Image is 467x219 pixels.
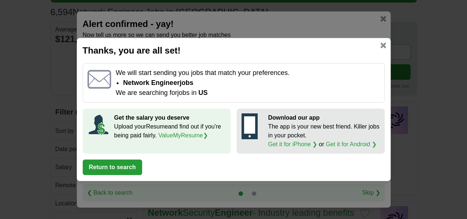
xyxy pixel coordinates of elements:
p: Download our app [268,113,380,122]
p: We will start sending you jobs that match your preferences. [116,68,380,78]
a: ValueMyResume❯ [158,132,208,138]
p: The app is your new best friend. Killer jobs in your pocket. or [268,122,380,149]
p: Get the salary you deserve [114,113,226,122]
button: Return to search [83,160,142,175]
a: Get it for iPhone ❯ [268,141,317,147]
p: We are searching for jobs in [116,88,380,98]
a: Get it for Android ❯ [326,141,377,147]
h2: Thanks, you are all set! [83,44,385,57]
li: Network Engineer jobs [123,78,380,88]
p: Upload your Resume and find out if you're being paid fairly. [114,122,226,140]
span: US [198,89,207,96]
